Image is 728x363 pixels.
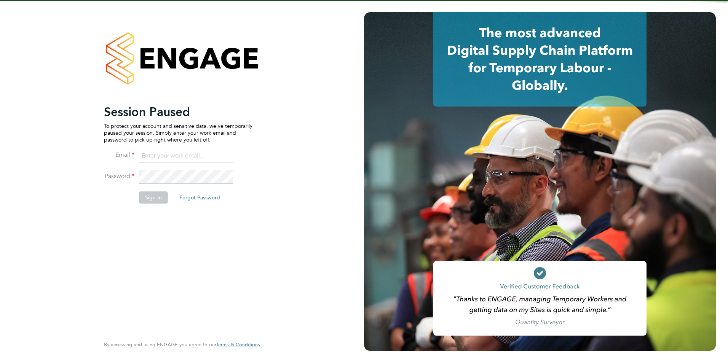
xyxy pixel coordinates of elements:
a: Terms & Conditions [216,342,260,348]
label: Password [104,172,134,180]
label: Email [104,151,134,159]
button: Forgot Password [173,191,226,204]
span: By accessing and using ENGAGE you agree to our [104,341,260,348]
h2: Session Paused [104,104,252,119]
input: Enter your work email... [139,149,233,163]
span: Terms & Conditions [216,341,260,348]
p: To protect your account and sensitive data, we've temporarily paused your session. Simply enter y... [104,123,252,143]
button: Sign In [139,191,168,204]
